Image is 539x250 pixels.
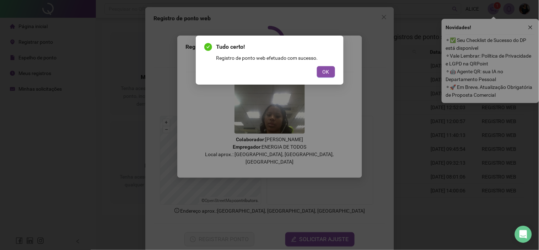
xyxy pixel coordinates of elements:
[204,43,212,51] span: check-circle
[323,68,329,76] span: OK
[515,226,532,243] div: Open Intercom Messenger
[317,66,335,78] button: OK
[216,54,335,62] div: Registro de ponto web efetuado com sucesso.
[216,43,335,51] span: Tudo certo!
